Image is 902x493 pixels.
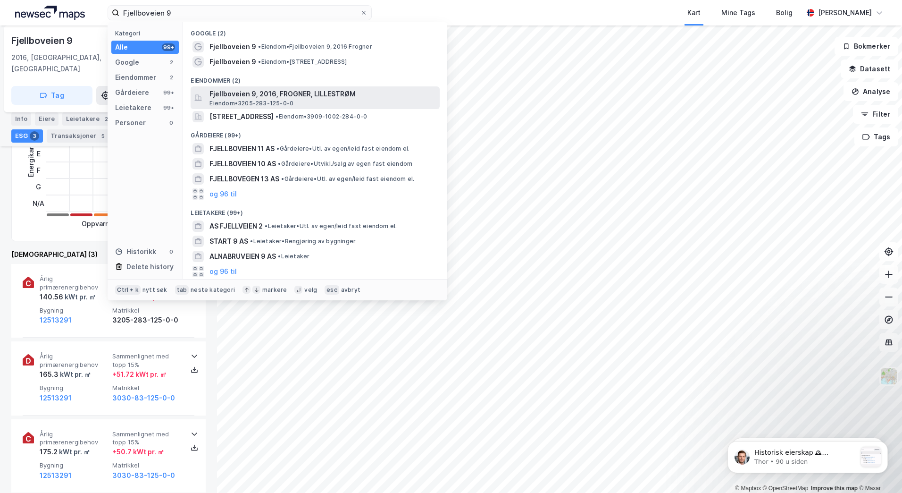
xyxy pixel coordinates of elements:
[841,59,898,78] button: Datasett
[112,306,181,314] span: Matrikkel
[191,286,235,294] div: neste kategori
[209,188,237,200] button: og 96 til
[11,129,43,143] div: ESG
[209,266,237,277] button: og 96 til
[167,248,175,255] div: 0
[776,7,793,18] div: Bolig
[209,221,263,232] span: AS FJELLVEIEN 2
[183,22,447,39] div: Google (2)
[115,57,139,68] div: Google
[112,461,181,469] span: Matrikkel
[175,285,189,295] div: tab
[112,446,164,458] div: + 50.7 kWt pr. ㎡
[278,253,309,260] span: Leietaker
[341,286,360,294] div: avbryt
[258,43,372,51] span: Eiendom • Fjellboveien 9, 2016 Frogner
[47,129,111,143] div: Transaksjoner
[112,352,181,369] span: Sammenlignet med topp 15%
[304,286,317,294] div: velg
[209,88,436,100] span: Fjellboveien 9, 2016, FROGNER, LILLESTRØM
[811,485,858,492] a: Improve this map
[40,275,109,291] span: Årlig primærenergibehov
[58,446,90,458] div: kWt pr. ㎡
[112,314,181,326] div: 3205-283-125-0-0
[40,470,72,481] button: 12513291
[854,127,898,146] button: Tags
[183,69,447,86] div: Eiendommer (2)
[209,173,279,185] span: FJELLBOVEGEN 13 AS
[33,178,44,195] div: G
[209,41,256,52] span: Fjellboveien 9
[11,249,206,260] div: [DEMOGRAPHIC_DATA] (3)
[167,119,175,127] div: 0
[35,112,58,126] div: Eiere
[209,100,293,107] span: Eiendom • 3205-283-125-0-0
[82,218,152,229] div: Oppvarmingskarakter
[33,195,44,212] div: N/A
[167,59,175,66] div: 2
[11,86,92,105] button: Tag
[40,461,109,469] span: Bygning
[721,7,755,18] div: Mine Tags
[258,43,261,50] span: •
[40,352,109,369] span: Årlig primærenergibehov
[115,117,146,128] div: Personer
[250,238,253,245] span: •
[278,253,281,260] span: •
[713,422,902,488] iframe: Intercom notifications melding
[40,392,72,404] button: 12513291
[142,286,167,294] div: nytt søk
[250,238,356,245] span: Leietaker • Rengjøring av bygninger
[58,369,91,380] div: kWt pr. ㎡
[880,367,898,385] img: Z
[112,369,167,380] div: + 51.72 kWt pr. ㎡
[278,160,281,167] span: •
[265,222,397,230] span: Leietaker • Utl. av egen/leid fast eiendom el.
[183,202,447,219] div: Leietakere (99+)
[112,392,175,404] button: 3030-83-125-0-0
[40,430,109,447] span: Årlig primærenergibehov
[25,130,37,177] div: Energikarakter
[115,42,128,53] div: Alle
[112,384,181,392] span: Matrikkel
[835,37,898,56] button: Bokmerker
[262,286,287,294] div: markere
[112,470,175,481] button: 3030-83-125-0-0
[115,285,141,295] div: Ctrl + k
[15,6,85,20] img: logo.a4113a55bc3d86da70a041830d287a7e.svg
[281,175,284,182] span: •
[40,291,96,303] div: 140.56
[183,124,447,141] div: Gårdeiere (99+)
[115,102,151,113] div: Leietakere
[763,485,809,492] a: OpenStreetMap
[735,485,761,492] a: Mapbox
[11,52,150,75] div: 2016, [GEOGRAPHIC_DATA], [GEOGRAPHIC_DATA]
[281,175,414,183] span: Gårdeiere • Utl. av egen/leid fast eiendom el.
[119,6,360,20] input: Søk på adresse, matrikkel, gårdeiere, leietakere eller personer
[115,72,156,83] div: Eiendommer
[98,131,108,141] div: 5
[687,7,701,18] div: Kart
[62,112,115,126] div: Leietakere
[162,43,175,51] div: 99+
[162,89,175,96] div: 99+
[209,251,276,262] span: ALNABRUVEIEN 9 AS
[258,58,261,65] span: •
[40,369,91,380] div: 165.3
[101,114,111,124] div: 2
[126,261,174,272] div: Delete history
[30,131,39,141] div: 3
[276,113,367,120] span: Eiendom • 3909-1002-284-0-0
[167,74,175,81] div: 2
[33,145,44,162] div: E
[844,82,898,101] button: Analyse
[115,246,156,257] div: Historikk
[63,291,96,303] div: kWt pr. ㎡
[11,33,75,48] div: Fjellboveien 9
[209,56,256,68] span: Fjellboveien 9
[258,58,347,66] span: Eiendom • [STREET_ADDRESS]
[276,145,409,153] span: Gårdeiere • Utl. av egen/leid fast eiendom el.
